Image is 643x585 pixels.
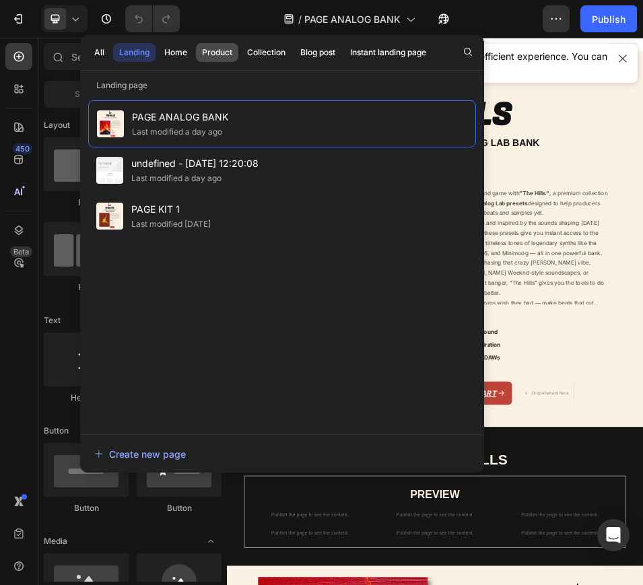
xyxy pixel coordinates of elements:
[132,109,228,125] span: PAGE ANALOG BANK
[304,12,401,26] span: PAGE ANALOG BANK
[132,125,222,139] div: Last modified a day ago
[350,46,426,59] div: Instant landing page
[113,43,156,62] button: Landing
[119,46,149,59] div: Landing
[44,425,69,437] span: Button
[131,172,222,185] div: Last modified a day ago
[10,246,32,257] div: Beta
[414,534,493,551] strong: INCLUDES:
[13,143,32,154] div: 450
[80,79,484,92] p: Landing page
[592,12,625,26] div: Publish
[424,314,584,328] strong: 92 custom Analog Lab presets
[298,12,302,26] span: /
[344,43,432,62] button: Instant landing page
[436,565,526,578] strong: 92 Unique sound
[94,447,186,461] div: Create new page
[279,239,529,253] p: Publish the page to see the content.
[44,197,129,209] div: Row
[44,502,129,514] div: Button
[247,46,285,59] div: Collection
[131,217,211,231] div: Last modified [DATE]
[131,156,259,172] span: undefined - [DATE] 12:20:08
[300,46,335,59] div: Blog post
[75,88,104,100] span: Section
[164,46,187,59] div: Home
[202,46,232,59] div: Product
[241,43,292,62] button: Collection
[44,392,129,404] div: Heading
[568,295,626,308] strong: "The Hills"
[44,119,70,131] span: Layout
[196,43,238,62] button: Product
[200,530,222,552] span: Toggle open
[131,201,211,217] span: PAGE KIT 1
[44,535,67,547] span: Media
[158,43,193,62] button: Home
[44,314,61,326] span: Text
[580,5,637,32] button: Publish
[94,46,104,59] div: All
[137,502,222,514] div: Button
[88,43,110,62] button: All
[597,519,630,551] div: Open Intercom Messenger
[125,5,180,32] div: Undo/Redo
[94,440,471,467] button: Create new page
[365,41,444,102] img: logo_0654c053-8f79-43fe-8ae6-6303b7744376.png
[44,281,129,294] div: Row
[294,43,341,62] button: Blog post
